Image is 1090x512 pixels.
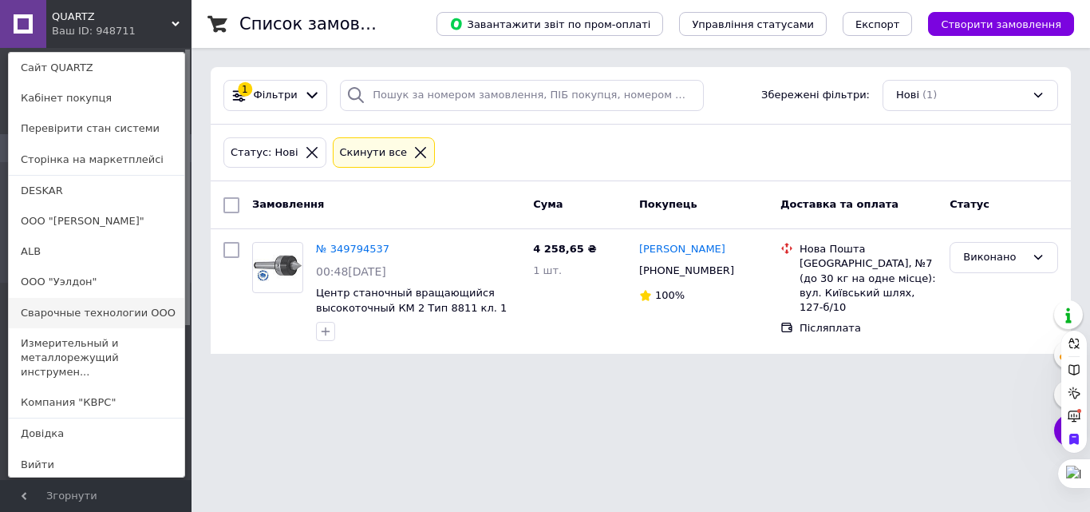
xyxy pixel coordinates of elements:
[9,298,184,328] a: Сварочные технологии ООО
[896,88,919,103] span: Нові
[963,249,1025,266] div: Виконано
[639,264,734,276] span: [PHONE_NUMBER]
[316,265,386,278] span: 00:48[DATE]
[780,198,898,210] span: Доставка та оплата
[9,450,184,480] a: Вийти
[855,18,900,30] span: Експорт
[252,198,324,210] span: Замовлення
[9,387,184,418] a: Компания "КВРС"
[227,145,302,161] div: Статус: Нові
[254,88,298,103] span: Фільтри
[316,287,507,328] a: Центр станочный вращающийся высокоточный КМ 2 Тип 8811 кл. 1 "BISON-BIAL" ([GEOGRAPHIC_DATA])
[52,24,119,38] div: Ваш ID: 948711
[253,255,302,281] img: Фото товару
[533,198,563,210] span: Cума
[252,242,303,293] a: Фото товару
[912,18,1074,30] a: Створити замовлення
[9,267,184,297] a: ООО "Уэлдон"
[9,113,184,144] a: Перевірити стан системи
[639,242,725,257] a: [PERSON_NAME]
[843,12,913,36] button: Експорт
[238,82,252,97] div: 1
[9,53,184,83] a: Сайт QUARTZ
[239,14,401,34] h1: Список замовлень
[950,198,989,210] span: Статус
[1054,415,1086,447] button: Чат з покупцем
[639,198,697,210] span: Покупець
[340,80,704,111] input: Пошук за номером замовлення, ПІБ покупця, номером телефону, Email, номером накладної
[9,176,184,206] a: DESKAR
[533,243,596,255] span: 4 258,65 ₴
[655,289,685,301] span: 100%
[800,321,937,335] div: Післяплата
[9,206,184,236] a: ООО "[PERSON_NAME]"
[9,83,184,113] a: Кабінет покупця
[9,236,184,267] a: ALB
[316,243,389,255] a: № 349794537
[533,264,562,276] span: 1 шт.
[337,145,411,161] div: Cкинути все
[679,12,827,36] button: Управління статусами
[800,242,937,256] div: Нова Пошта
[9,328,184,388] a: Измерительный и металлорежущий инструмен...
[52,10,172,24] span: QUARTZ
[436,12,663,36] button: Завантажити звіт по пром-оплаті
[9,419,184,449] a: Довідка
[928,12,1074,36] button: Створити замовлення
[692,18,814,30] span: Управління статусами
[800,256,937,315] div: [GEOGRAPHIC_DATA], №7 (до 30 кг на одне місце): вул. Київський шлях, 127-б/10
[9,145,184,175] a: Сторінка на маркетплейсі
[922,89,937,101] span: (1)
[449,17,650,31] span: Завантажити звіт по пром-оплаті
[941,18,1061,30] span: Створити замовлення
[761,88,870,103] span: Збережені фільтри:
